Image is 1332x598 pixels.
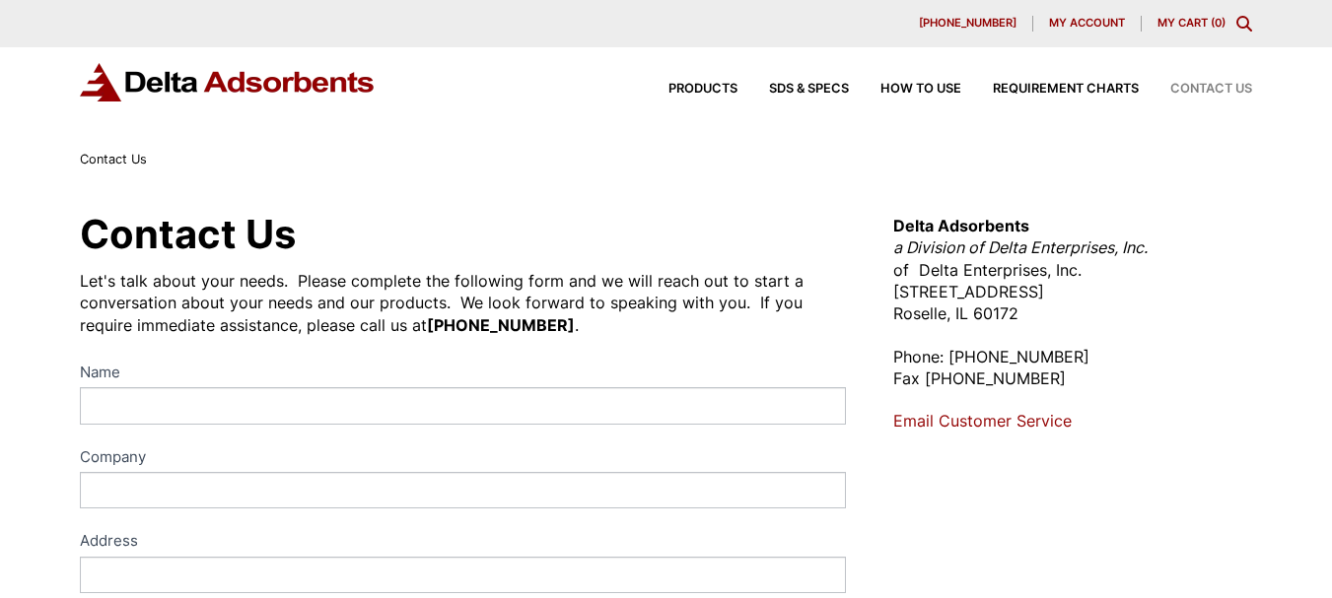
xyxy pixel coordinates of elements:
p: Phone: [PHONE_NUMBER] Fax [PHONE_NUMBER] [893,346,1252,390]
span: SDS & SPECS [769,83,849,96]
div: Toggle Modal Content [1236,16,1252,32]
label: Company [80,444,845,473]
img: Delta Adsorbents [80,63,376,101]
a: My Cart (0) [1157,16,1226,30]
span: Contact Us [80,152,147,166]
a: Products [637,83,737,96]
a: How to Use [849,83,961,96]
p: of Delta Enterprises, Inc. [STREET_ADDRESS] Roselle, IL 60172 [893,215,1252,325]
a: SDS & SPECS [737,83,849,96]
span: [PHONE_NUMBER] [919,18,1017,29]
span: My account [1049,18,1125,29]
a: [PHONE_NUMBER] [903,16,1033,32]
span: Requirement Charts [993,83,1139,96]
a: Contact Us [1139,83,1252,96]
span: Contact Us [1170,83,1252,96]
a: Email Customer Service [893,411,1072,431]
span: How to Use [880,83,961,96]
div: Let's talk about your needs. Please complete the following form and we will reach out to start a ... [80,270,846,336]
div: Address [80,528,845,557]
a: Requirement Charts [961,83,1139,96]
strong: [PHONE_NUMBER] [427,315,575,335]
label: Name [80,360,845,388]
strong: Delta Adsorbents [893,216,1029,235]
a: My account [1033,16,1142,32]
span: Products [668,83,737,96]
span: 0 [1215,16,1222,30]
h1: Contact Us [80,215,846,254]
em: a Division of Delta Enterprises, Inc. [893,237,1148,257]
